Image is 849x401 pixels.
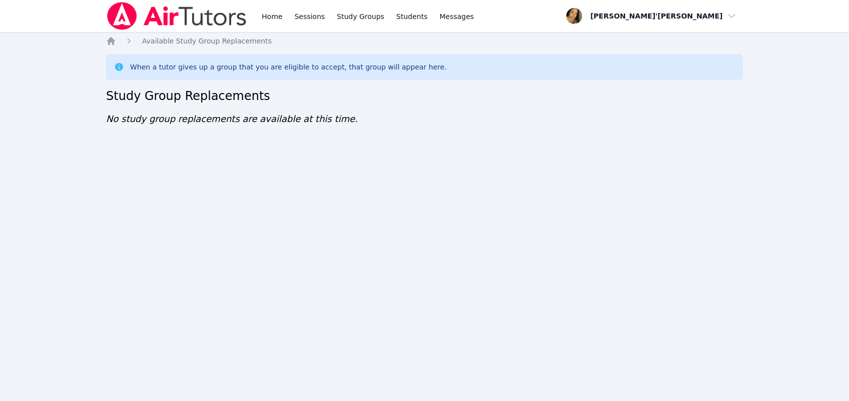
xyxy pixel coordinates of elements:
[106,88,743,104] h2: Study Group Replacements
[106,2,248,30] img: Air Tutors
[106,36,743,46] nav: Breadcrumb
[130,62,447,72] div: When a tutor gives up a group that you are eligible to accept, that group will appear here.
[142,37,272,45] span: Available Study Group Replacements
[142,36,272,46] a: Available Study Group Replacements
[106,113,358,124] span: No study group replacements are available at this time.
[440,11,474,21] span: Messages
